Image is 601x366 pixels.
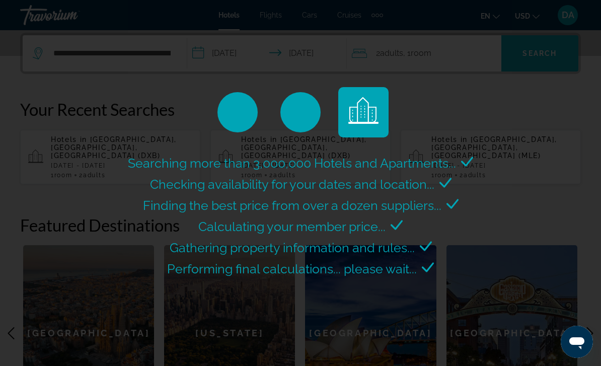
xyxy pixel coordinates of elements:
span: Calculating your member price... [198,219,386,234]
span: Searching more than 3,000,000 Hotels and Apartments... [128,156,456,171]
iframe: Кнопка запуска окна обмена сообщениями [561,326,593,358]
span: Performing final calculations... please wait... [167,261,417,276]
span: Finding the best price from over a dozen suppliers... [143,198,441,213]
span: Gathering property information and rules... [170,240,415,255]
span: Checking availability for your dates and location... [150,177,434,192]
